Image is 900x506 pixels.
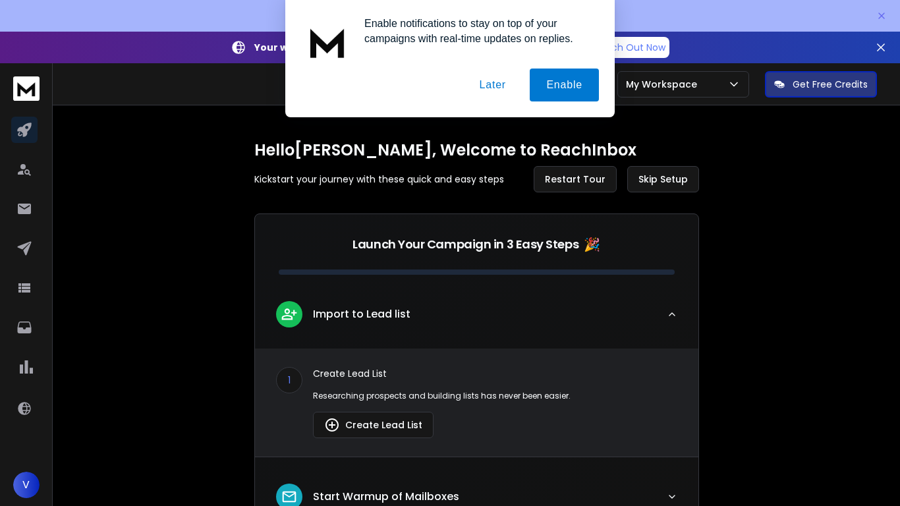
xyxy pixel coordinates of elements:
[281,306,298,322] img: lead
[463,69,522,101] button: Later
[313,306,410,322] p: Import to Lead list
[313,489,459,505] p: Start Warmup of Mailboxes
[530,69,599,101] button: Enable
[13,472,40,498] button: V
[301,16,354,69] img: notification icon
[281,488,298,505] img: lead
[254,173,504,186] p: Kickstart your journey with these quick and easy steps
[255,349,698,457] div: leadImport to Lead list
[584,235,600,254] span: 🎉
[324,417,340,433] img: lead
[534,166,617,192] button: Restart Tour
[313,367,677,380] p: Create Lead List
[276,367,302,393] div: 1
[255,291,698,349] button: leadImport to Lead list
[313,391,677,401] p: Researching prospects and building lists has never been easier.
[313,412,434,438] button: Create Lead List
[254,140,699,161] h1: Hello [PERSON_NAME] , Welcome to ReachInbox
[627,166,699,192] button: Skip Setup
[352,235,578,254] p: Launch Your Campaign in 3 Easy Steps
[354,16,599,46] div: Enable notifications to stay on top of your campaigns with real-time updates on replies.
[638,173,688,186] span: Skip Setup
